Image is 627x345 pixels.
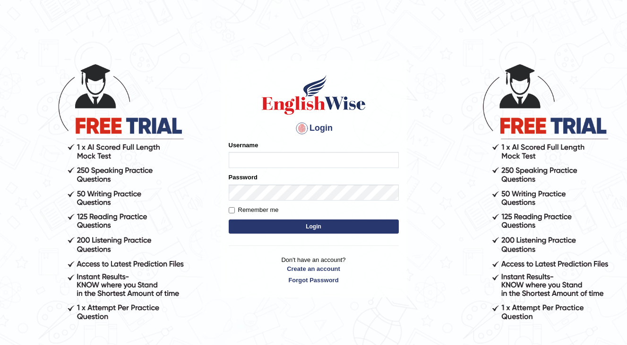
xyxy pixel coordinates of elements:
input: Remember me [229,207,235,213]
p: Don't have an account? [229,255,399,285]
button: Login [229,219,399,234]
a: Forgot Password [229,276,399,285]
label: Password [229,173,258,182]
a: Create an account [229,264,399,273]
h4: Login [229,121,399,136]
label: Username [229,141,258,150]
img: Logo of English Wise sign in for intelligent practice with AI [260,74,368,116]
label: Remember me [229,205,279,215]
